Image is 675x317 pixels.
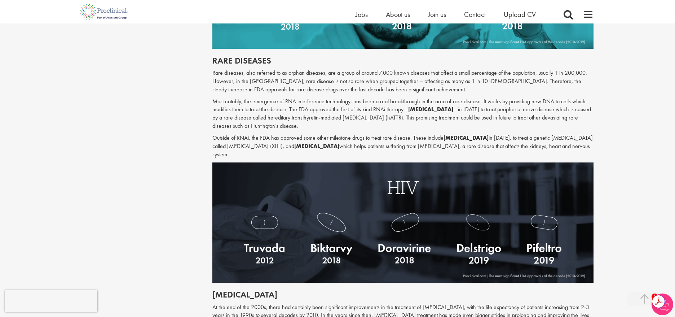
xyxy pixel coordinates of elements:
[386,10,410,19] a: About us
[356,10,368,19] a: Jobs
[5,290,97,312] iframe: reCAPTCHA
[652,294,658,300] span: 1
[294,142,339,150] b: [MEDICAL_DATA]
[428,10,446,19] a: Join us
[212,97,594,130] p: Most notably, the emergence of RNA interference technology, has been a real breakthrough in the a...
[652,294,673,315] img: Chatbot
[504,10,536,19] a: Upload CV
[212,69,594,94] p: Rare diseases, also referred to as orphan diseases, are a group of around 7,000 known diseases th...
[464,10,486,19] a: Contact
[212,290,594,299] h2: [MEDICAL_DATA]
[408,105,453,113] b: [MEDICAL_DATA]
[212,56,594,65] h2: Rare Diseases
[444,134,489,142] b: [MEDICAL_DATA]
[212,134,594,159] p: Outside of RNAi, the FDA has approved some other milestone drugs to treat rare disease. These inc...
